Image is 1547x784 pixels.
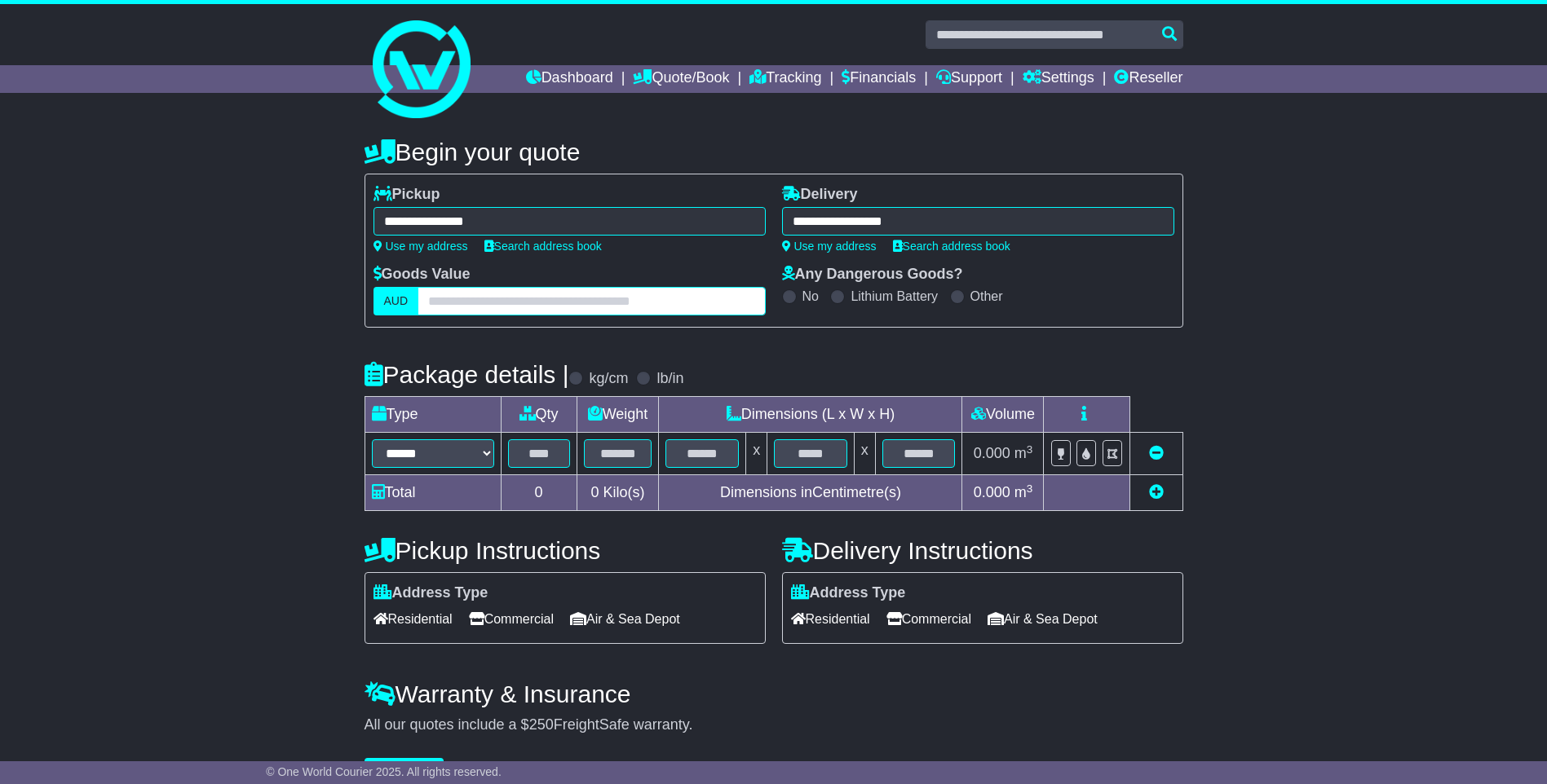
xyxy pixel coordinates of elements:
label: Other [970,288,1003,304]
label: AUD [373,287,419,315]
label: Delivery [782,186,858,204]
a: Use my address [782,240,877,253]
a: Dashboard [526,65,613,93]
label: Pickup [373,186,440,204]
td: Dimensions in Centimetre(s) [659,475,962,511]
span: © One World Courier 2025. All rights reserved. [266,765,502,778]
span: Commercial [469,606,554,632]
span: Commercial [886,606,971,632]
h4: Package details | [365,361,569,388]
span: Air & Sea Depot [570,606,680,632]
span: 0.000 [974,445,1010,461]
a: Financials [842,65,916,93]
label: lb/in [656,370,683,388]
td: x [746,433,767,475]
span: Air & Sea Depot [988,606,1098,632]
span: 0.000 [974,484,1010,500]
span: m [1014,484,1033,500]
h4: Begin your quote [365,139,1183,165]
td: 0 [501,475,577,511]
h4: Pickup Instructions [365,537,766,564]
label: No [802,288,819,304]
span: 0 [590,484,599,500]
span: Residential [373,606,453,632]
a: Add new item [1149,484,1164,500]
a: Remove this item [1149,445,1164,461]
span: Residential [791,606,870,632]
a: Use my address [373,240,468,253]
sup: 3 [1027,443,1033,456]
td: Kilo(s) [577,475,659,511]
a: Settings [1023,65,1094,93]
label: Any Dangerous Goods? [782,266,963,284]
td: Qty [501,397,577,433]
td: Dimensions (L x W x H) [659,397,962,433]
div: All our quotes include a $ FreightSafe warranty. [365,716,1183,734]
a: Reseller [1114,65,1182,93]
td: Weight [577,397,659,433]
h4: Warranty & Insurance [365,680,1183,707]
a: Search address book [484,240,602,253]
span: 250 [529,716,554,733]
h4: Delivery Instructions [782,537,1183,564]
a: Quote/Book [633,65,729,93]
sup: 3 [1027,482,1033,495]
label: Address Type [373,584,488,602]
label: Lithium Battery [851,288,938,304]
td: Volume [962,397,1044,433]
label: kg/cm [589,370,628,388]
a: Tracking [749,65,821,93]
label: Address Type [791,584,906,602]
td: Total [365,475,501,511]
label: Goods Value [373,266,471,284]
td: x [854,433,875,475]
a: Support [936,65,1002,93]
span: m [1014,445,1033,461]
td: Type [365,397,501,433]
a: Search address book [893,240,1010,253]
